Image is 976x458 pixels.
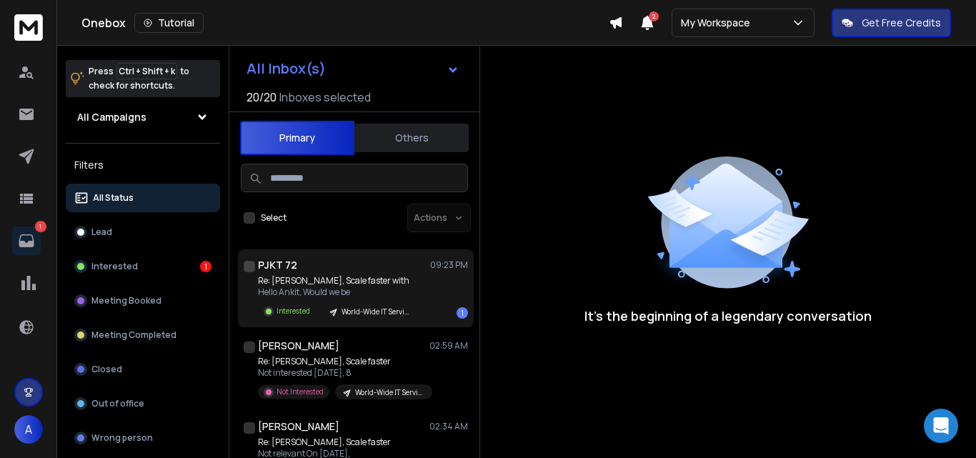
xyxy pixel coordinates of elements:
[258,275,419,287] p: Re: [PERSON_NAME], Scale faster with
[91,295,161,307] p: Meeting Booked
[66,252,220,281] button: Interested1
[200,261,211,272] div: 1
[261,212,287,224] label: Select
[66,155,220,175] h3: Filters
[66,103,220,131] button: All Campaigns
[240,121,354,155] button: Primary
[649,11,659,21] span: 2
[66,389,220,418] button: Out of office
[91,398,144,409] p: Out of office
[66,424,220,452] button: Wrong person
[924,409,958,443] div: Open Intercom Messenger
[14,415,43,444] button: A
[430,259,468,271] p: 09:23 PM
[258,287,419,298] p: Hello Ankit, Would we be
[258,356,429,367] p: Re: [PERSON_NAME], Scale faster
[66,321,220,349] button: Meeting Completed
[354,122,469,154] button: Others
[66,184,220,212] button: All Status
[429,340,468,352] p: 02:59 AM
[258,258,297,272] h1: PJKT 72
[66,218,220,247] button: Lead
[862,16,941,30] p: Get Free Credits
[832,9,951,37] button: Get Free Credits
[91,364,122,375] p: Closed
[35,221,46,232] p: 1
[93,192,134,204] p: All Status
[91,329,176,341] p: Meeting Completed
[91,261,138,272] p: Interested
[247,89,277,106] span: 20 / 20
[81,13,609,33] div: Onebox
[457,307,468,319] div: 1
[235,54,471,83] button: All Inbox(s)
[77,110,146,124] h1: All Campaigns
[66,287,220,315] button: Meeting Booked
[116,63,177,79] span: Ctrl + Shift + k
[91,432,153,444] p: Wrong person
[258,437,429,448] p: Re: [PERSON_NAME], Scale faster
[247,61,326,76] h1: All Inbox(s)
[258,419,339,434] h1: [PERSON_NAME]
[279,89,371,106] h3: Inboxes selected
[277,306,310,317] p: Interested
[66,355,220,384] button: Closed
[681,16,756,30] p: My Workspace
[258,367,429,379] p: Not interested [DATE], 8
[277,387,324,397] p: Not Interested
[12,226,41,255] a: 1
[584,306,872,326] p: It’s the beginning of a legendary conversation
[89,64,189,93] p: Press to check for shortcuts.
[342,307,410,317] p: World-Wide IT Services
[429,421,468,432] p: 02:34 AM
[91,226,112,238] p: Lead
[355,387,424,398] p: World-Wide IT Services
[258,339,339,353] h1: [PERSON_NAME]
[134,13,204,33] button: Tutorial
